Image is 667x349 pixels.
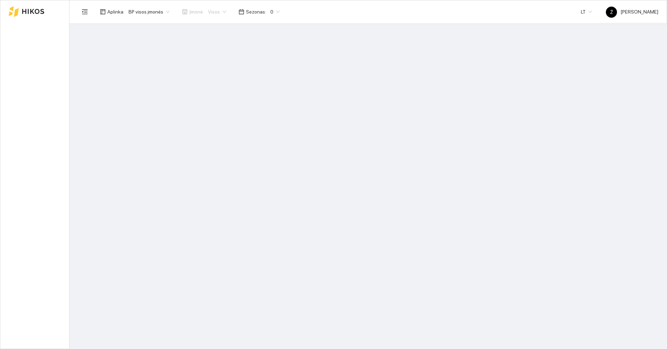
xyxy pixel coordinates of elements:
[270,7,280,17] span: 0
[189,8,204,16] span: Įmonė :
[82,9,88,15] span: menu-fold
[239,9,244,15] span: calendar
[581,7,592,17] span: LT
[100,9,106,15] span: layout
[107,8,124,16] span: Aplinka :
[610,7,613,18] span: Ž
[208,7,226,17] span: Visos
[606,9,658,15] span: [PERSON_NAME]
[78,5,92,19] button: menu-fold
[182,9,188,15] span: shop
[129,7,170,17] span: BP visos įmonės
[246,8,266,16] span: Sezonas :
